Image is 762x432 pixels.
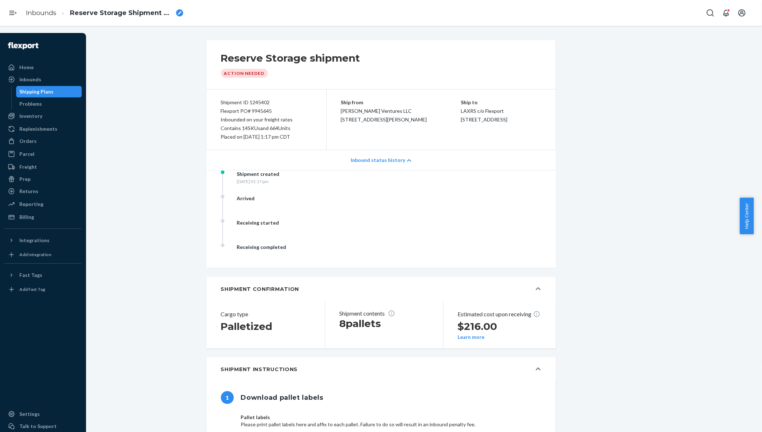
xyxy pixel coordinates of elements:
[19,64,34,71] div: Home
[19,201,43,208] div: Reporting
[16,86,82,97] a: Shipping Plans
[221,124,312,133] div: Contains 14 SKUs and 664 Units
[19,112,42,120] div: Inventory
[221,320,305,333] h2: Palletized
[70,9,173,18] span: Reserve Storage Shipment STIf738086f19
[19,163,37,171] div: Freight
[740,198,754,234] button: Help Center
[221,391,234,404] span: 1
[4,62,82,73] a: Home
[19,150,34,158] div: Parcel
[4,269,82,281] button: Fast Tags
[237,171,280,178] div: Shipment created
[703,6,718,20] button: Open Search Box
[221,52,360,64] h2: Reserve Storage shipment
[458,334,485,340] button: Learn more
[4,284,82,295] a: Add Fast Tag
[19,237,49,244] div: Integrations
[461,107,541,115] p: LAXRS c/o Flexport
[4,211,82,223] a: Billing
[237,219,279,226] div: Receiving started
[221,69,268,78] div: Action Needed
[19,138,37,145] div: Orders
[221,107,312,115] div: Flexport PO# 9945645
[340,310,423,317] p: Shipment contents
[340,317,423,330] h1: 8 pallets
[4,123,82,135] a: Replenishments
[19,125,57,133] div: Replenishments
[237,178,280,184] div: [DATE] 01:17 pm
[4,198,82,210] a: Reporting
[4,421,82,432] a: Talk to Support
[458,320,541,333] h2: $216.00
[237,244,287,251] div: Receiving completed
[19,176,30,183] div: Prep
[4,249,82,260] a: Add Integration
[4,161,82,173] a: Freight
[19,213,34,221] div: Billing
[26,9,56,17] a: Inbounds
[237,195,255,202] div: Arrived
[20,88,54,95] div: Shipping Plans
[207,357,556,381] button: Shipment Instructions
[341,108,427,123] span: [PERSON_NAME] Ventures LLC [STREET_ADDRESS][PERSON_NAME]
[6,6,20,20] button: Open Navigation
[4,173,82,185] a: Prep
[19,286,45,292] div: Add Fast Tag
[8,42,38,49] img: Flexport logo
[341,98,461,107] p: Ship from
[461,98,541,107] p: Ship to
[4,235,82,246] button: Integrations
[19,188,38,195] div: Returns
[351,157,405,164] p: Inbound status history
[221,310,305,318] header: Cargo type
[19,251,51,258] div: Add Integration
[4,408,82,420] a: Settings
[221,285,299,293] h5: SHIPMENT CONFIRMATION
[4,110,82,122] a: Inventory
[4,135,82,147] a: Orders
[19,272,42,279] div: Fast Tags
[221,115,312,124] div: Inbounded on your freight rates
[19,423,57,430] div: Talk to Support
[4,186,82,197] a: Returns
[4,148,82,160] a: Parcel
[19,76,41,83] div: Inbounds
[19,411,40,418] div: Settings
[20,3,189,24] ol: breadcrumbs
[4,74,82,85] a: Inbounds
[458,310,541,318] p: Estimated cost upon receiving
[221,133,312,141] div: Placed on [DATE] 1:17 pm CDT
[241,421,541,428] p: Please print pallet labels here and affix to each pallet. Failure to do so will result in an inbo...
[221,366,298,373] h5: Shipment Instructions
[241,414,541,421] p: Pallet labels
[20,100,42,107] div: Problems
[16,98,82,110] a: Problems
[241,390,323,405] h1: Download pallet labels
[221,98,312,107] div: Shipment ID 1245402
[461,116,507,123] span: [STREET_ADDRESS]
[735,6,749,20] button: Open account menu
[207,277,556,301] button: SHIPMENT CONFIRMATION
[719,6,733,20] button: Open notifications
